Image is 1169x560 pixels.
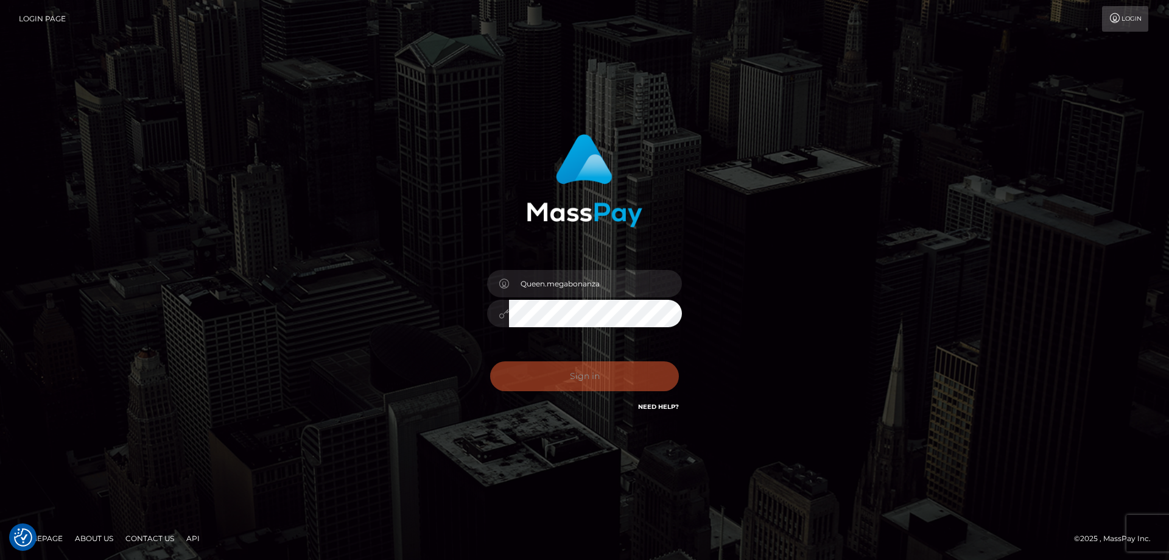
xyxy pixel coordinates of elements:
img: MassPay Login [527,134,642,227]
a: Homepage [13,529,68,548]
a: Contact Us [121,529,179,548]
a: Login Page [19,6,66,32]
a: Need Help? [638,403,679,411]
a: About Us [70,529,118,548]
a: Login [1102,6,1148,32]
button: Consent Preferences [14,528,32,547]
a: API [181,529,205,548]
img: Revisit consent button [14,528,32,547]
div: © 2025 , MassPay Inc. [1074,532,1160,545]
input: Username... [509,270,682,297]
